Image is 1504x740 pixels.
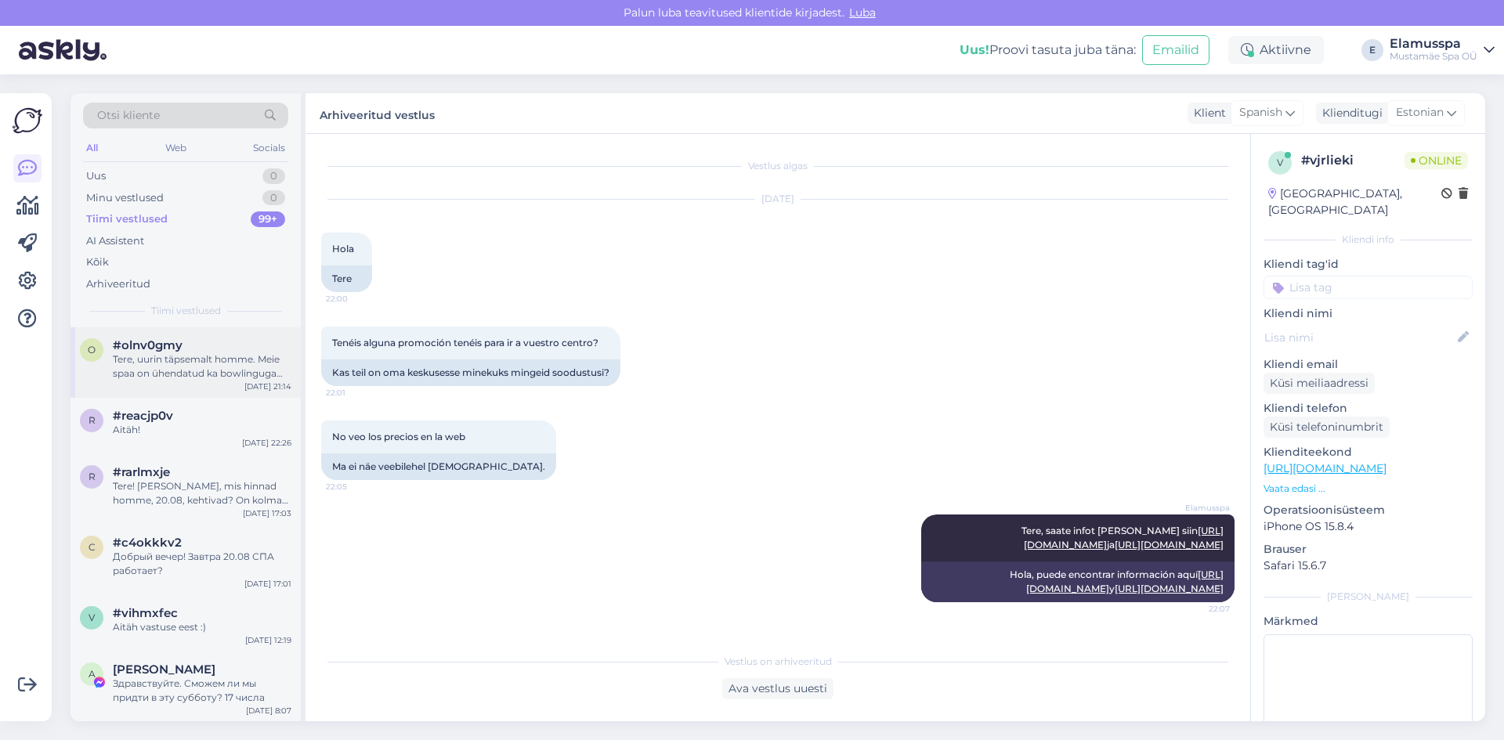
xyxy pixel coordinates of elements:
div: Klienditugi [1316,105,1383,121]
p: Kliendi telefon [1264,400,1473,417]
div: [PERSON_NAME] [1264,590,1473,604]
span: v [1277,157,1283,168]
a: [URL][DOMAIN_NAME] [1264,461,1386,475]
div: Tere [321,265,372,292]
span: A [89,668,96,680]
button: Emailid [1142,35,1209,65]
span: r [89,471,96,482]
div: Aitäh! [113,423,291,437]
div: [DATE] 12:19 [245,634,291,646]
p: Kliendi email [1264,356,1473,373]
div: Klient [1188,105,1226,121]
div: # vjrlieki [1301,151,1405,170]
span: 22:07 [1171,603,1230,615]
span: #olnv0gmy [113,338,183,352]
b: Uus! [960,42,989,57]
div: Arhiveeritud [86,276,150,292]
span: o [88,344,96,356]
span: Tenéis alguna promoción tenéis para ir a vuestro centro? [332,337,598,348]
p: Kliendi nimi [1264,305,1473,322]
div: Kas teil on oma keskusesse minekuks mingeid soodustusi? [321,359,620,386]
div: Добрый вечер! Завтра 20.08 СПА работает? [113,550,291,578]
div: Kõik [86,254,109,270]
div: AI Assistent [86,233,144,249]
span: #rarlmxje [113,465,170,479]
p: Safari 15.6.7 [1264,558,1473,574]
div: [DATE] 21:14 [244,381,291,392]
span: Andrey Artjushin [113,662,215,677]
p: Operatsioonisüsteem [1264,502,1473,518]
p: Brauser [1264,541,1473,558]
div: Tiimi vestlused [86,211,168,227]
div: Vestlus algas [321,159,1235,173]
div: Hola, puede encontrar información aquí y [921,561,1235,602]
span: c [89,541,96,553]
span: Elamusspa [1171,502,1230,514]
div: Uus [86,168,106,184]
span: r [89,414,96,426]
p: Klienditeekond [1264,444,1473,460]
div: Elamusspa [1390,38,1477,50]
span: #vihmxfec [113,606,178,620]
div: Minu vestlused [86,190,164,206]
span: v [89,612,95,623]
span: 22:00 [326,293,385,305]
div: Kliendi info [1264,233,1473,247]
div: Web [162,138,190,158]
span: Tere, saate infot [PERSON_NAME] siin ja [1021,525,1224,550]
div: Ma ei näe veebilehel [DEMOGRAPHIC_DATA]. [321,453,556,480]
div: 0 [262,168,285,184]
p: Märkmed [1264,613,1473,630]
div: Küsi telefoninumbrit [1264,417,1390,438]
div: Здравствуйте. Сможем ли мы придти в эту субботу? 17 числа [113,677,291,705]
div: Aitäh vastuse eest :) [113,620,291,634]
div: [DATE] 17:01 [244,578,291,590]
div: 0 [262,190,285,206]
span: Luba [844,5,880,20]
a: [URL][DOMAIN_NAME] [1115,539,1224,550]
div: [DATE] 17:03 [243,507,291,519]
span: Hola [332,243,354,254]
div: Mustamäe Spa OÜ [1390,50,1477,63]
span: Online [1405,152,1468,169]
div: Socials [250,138,288,158]
span: #c4okkkv2 [113,536,182,550]
div: E [1361,39,1383,61]
div: [GEOGRAPHIC_DATA], [GEOGRAPHIC_DATA] [1268,186,1441,218]
span: No veo los precios en la web [332,431,465,442]
p: Vaata edasi ... [1264,482,1473,496]
span: Estonian [1396,104,1444,121]
p: Kliendi tag'id [1264,256,1473,273]
span: Vestlus on arhiveeritud [725,655,832,669]
span: Otsi kliente [97,107,160,124]
div: [DATE] 22:26 [242,437,291,449]
input: Lisa tag [1264,276,1473,299]
div: [DATE] 8:07 [246,705,291,717]
div: Küsi meiliaadressi [1264,373,1375,394]
div: [DATE] [321,192,1235,206]
span: 22:01 [326,387,385,399]
a: ElamusspaMustamäe Spa OÜ [1390,38,1495,63]
div: Proovi tasuta juba täna: [960,41,1136,60]
span: #reacjp0v [113,409,173,423]
span: Tiimi vestlused [151,304,221,318]
label: Arhiveeritud vestlus [320,103,435,124]
img: Askly Logo [13,106,42,135]
div: All [83,138,101,158]
p: iPhone OS 15.8.4 [1264,518,1473,535]
span: 22:05 [326,481,385,493]
div: Tere! [PERSON_NAME], mis hinnad homme, 20.08, kehtivad? On kolmap, aga nagu [PERSON_NAME]? Kas ho... [113,479,291,507]
a: [URL][DOMAIN_NAME] [1115,583,1224,594]
span: Spanish [1239,104,1282,121]
div: 99+ [251,211,285,227]
div: Aktiivne [1228,36,1324,64]
input: Lisa nimi [1264,329,1455,346]
div: Tere, uurin täpsemalt homme. Meie spaa on ühendatud ka bowlinguga teisel korrusel. Kas Teil on hu... [113,352,291,381]
div: Ava vestlus uuesti [722,678,833,699]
